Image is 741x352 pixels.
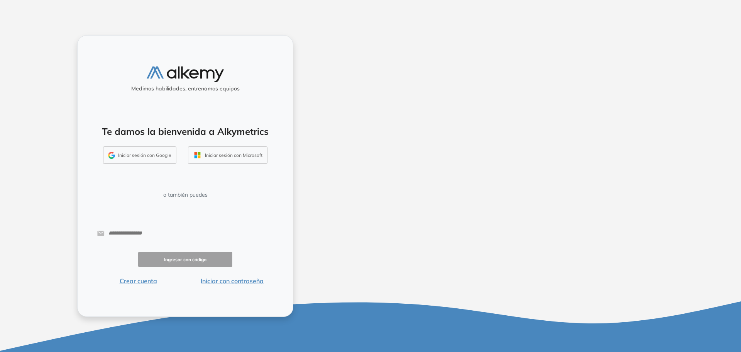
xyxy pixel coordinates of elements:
button: Crear cuenta [91,276,185,286]
img: logo-alkemy [147,66,224,82]
button: Iniciar sesión con Google [103,146,176,164]
button: Ingresar con código [138,252,232,267]
img: OUTLOOK_ICON [193,151,202,160]
button: Iniciar sesión con Microsoft [188,146,267,164]
h5: Medimos habilidades, entrenamos equipos [81,85,290,92]
h4: Te damos la bienvenida a Alkymetrics [88,126,283,137]
span: o también puedes [163,191,208,199]
button: Iniciar con contraseña [185,276,279,286]
img: GMAIL_ICON [108,152,115,159]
